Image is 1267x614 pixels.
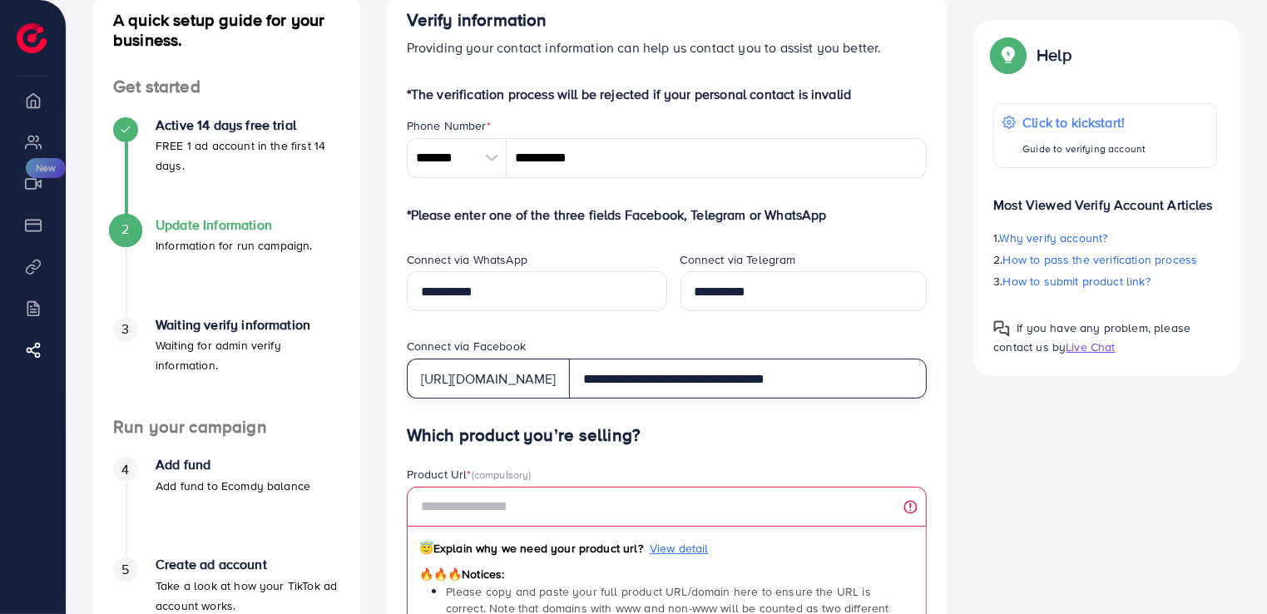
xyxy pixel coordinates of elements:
span: Explain why we need your product url? [419,540,643,557]
h4: Update Information [156,217,313,233]
span: 3 [121,319,129,339]
img: logo [17,23,47,53]
h4: Run your campaign [93,417,360,438]
span: (compulsory) [472,467,532,482]
p: FREE 1 ad account in the first 14 days. [156,136,340,176]
h4: Active 14 days free trial [156,117,340,133]
span: 😇 [419,540,433,557]
h4: Which product you’re selling? [407,425,928,446]
p: *The verification process will be rejected if your personal contact is invalid [407,84,928,104]
span: How to pass the verification process [1003,251,1198,268]
h4: Add fund [156,457,310,473]
span: Live Chat [1066,339,1115,355]
h4: A quick setup guide for your business. [93,10,360,50]
p: Guide to verifying account [1022,139,1146,159]
p: Providing your contact information can help us contact you to assist you better. [407,37,928,57]
span: 4 [121,460,129,479]
p: Information for run campaign. [156,235,313,255]
img: Popup guide [993,40,1023,70]
h4: Verify information [407,10,928,31]
h4: Waiting verify information [156,317,340,333]
span: 🔥🔥🔥 [419,566,462,582]
span: 5 [121,560,129,579]
p: Add fund to Ecomdy balance [156,476,310,496]
h4: Get started [93,77,360,97]
label: Phone Number [407,117,491,134]
div: [URL][DOMAIN_NAME] [407,359,570,399]
label: Product Url [407,466,532,483]
span: View detail [650,540,709,557]
span: 2 [121,220,129,239]
span: Why verify account? [1000,230,1108,246]
label: Connect via Facebook [407,338,526,354]
span: If you have any problem, please contact us by [993,319,1190,355]
p: Waiting for admin verify information. [156,335,340,375]
p: 3. [993,271,1217,291]
li: Update Information [93,217,360,317]
p: 2. [993,250,1217,270]
h4: Create ad account [156,557,340,572]
li: Waiting verify information [93,317,360,417]
img: Popup guide [993,320,1010,337]
p: *Please enter one of the three fields Facebook, Telegram or WhatsApp [407,205,928,225]
p: Help [1037,45,1072,65]
label: Connect via WhatsApp [407,251,527,268]
p: Most Viewed Verify Account Articles [993,181,1217,215]
span: How to submit product link? [1003,273,1151,290]
li: Add fund [93,457,360,557]
span: Notices: [419,566,505,582]
p: Click to kickstart! [1022,112,1146,132]
iframe: Chat [1196,539,1255,602]
p: 1. [993,228,1217,248]
label: Connect via Telegram [681,251,796,268]
li: Active 14 days free trial [93,117,360,217]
